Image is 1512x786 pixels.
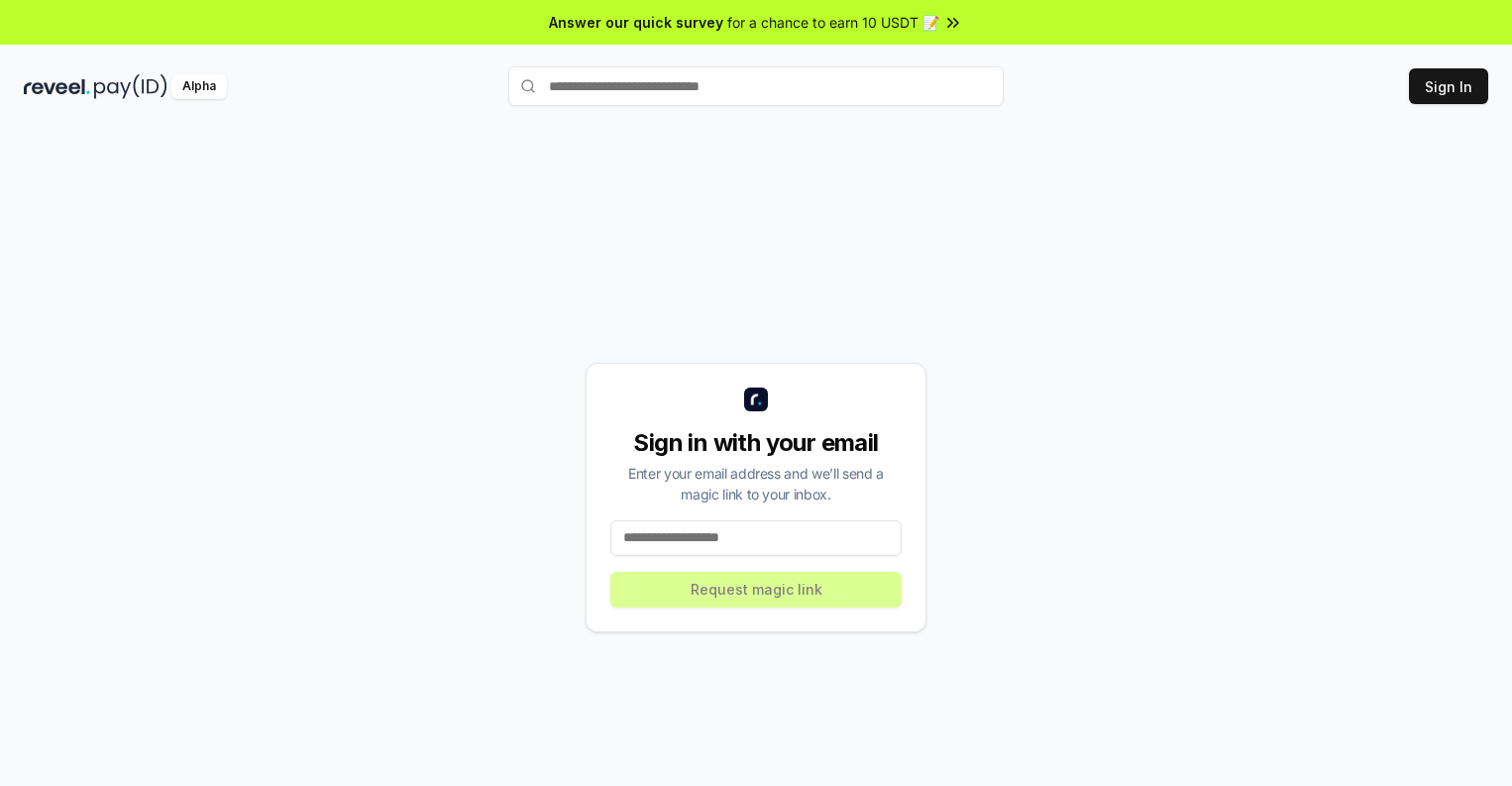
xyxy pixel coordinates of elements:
[24,74,90,99] img: reveel_dark
[744,388,768,411] img: logo_small
[549,12,723,33] span: Answer our quick survey
[610,463,902,505] div: Enter your email address and we’ll send a magic link to your inbox.
[727,12,939,33] span: for a chance to earn 10 USDT 📝
[171,74,227,99] div: Alpha
[1409,68,1488,104] button: Sign In
[610,427,902,459] div: Sign in with your email
[94,74,167,99] img: pay_id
